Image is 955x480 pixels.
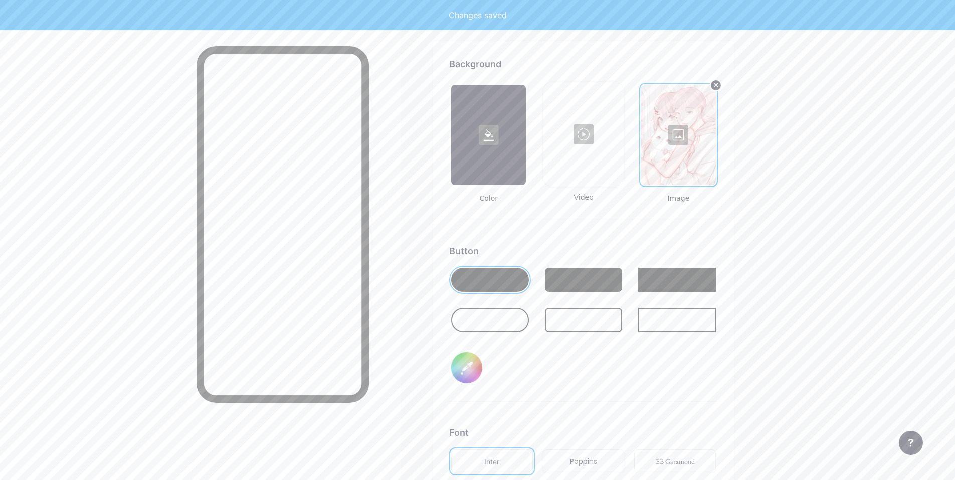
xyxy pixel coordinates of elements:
span: Video [544,192,623,203]
div: Poppins [570,456,597,467]
div: Background [449,57,718,71]
span: Image [639,193,718,204]
div: Font [449,426,718,439]
div: Inter [484,456,499,467]
span: Color [449,193,528,204]
div: EB Garamond [656,456,695,467]
div: Button [449,244,718,258]
div: Changes saved [449,9,507,21]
